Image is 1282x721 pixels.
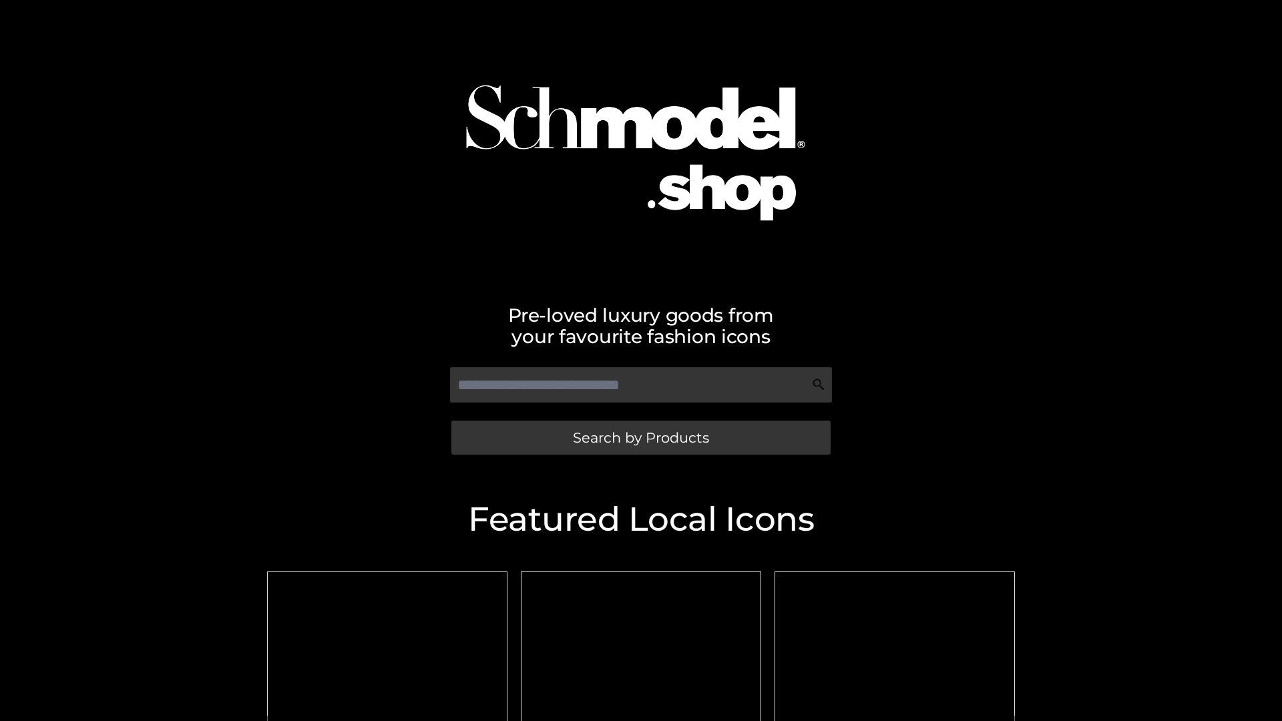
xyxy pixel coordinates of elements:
img: Search Icon [812,378,825,391]
a: Search by Products [451,421,831,455]
h2: Featured Local Icons​ [260,503,1022,536]
span: Search by Products [573,431,709,445]
h2: Pre-loved luxury goods from your favourite fashion icons [260,304,1022,347]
